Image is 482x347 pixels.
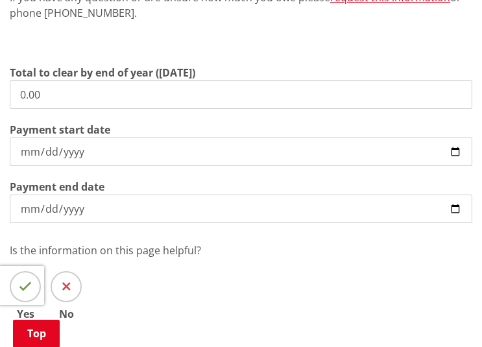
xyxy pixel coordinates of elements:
[422,293,469,339] iframe: Messenger Launcher
[10,122,110,138] label: Payment start date
[10,243,472,258] p: Is the information on this page helpful?
[10,65,195,80] label: Total to clear by end of year ([DATE])
[51,309,82,319] span: No
[10,309,41,319] span: Yes
[10,179,104,195] label: Payment end date
[13,320,60,347] a: Top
